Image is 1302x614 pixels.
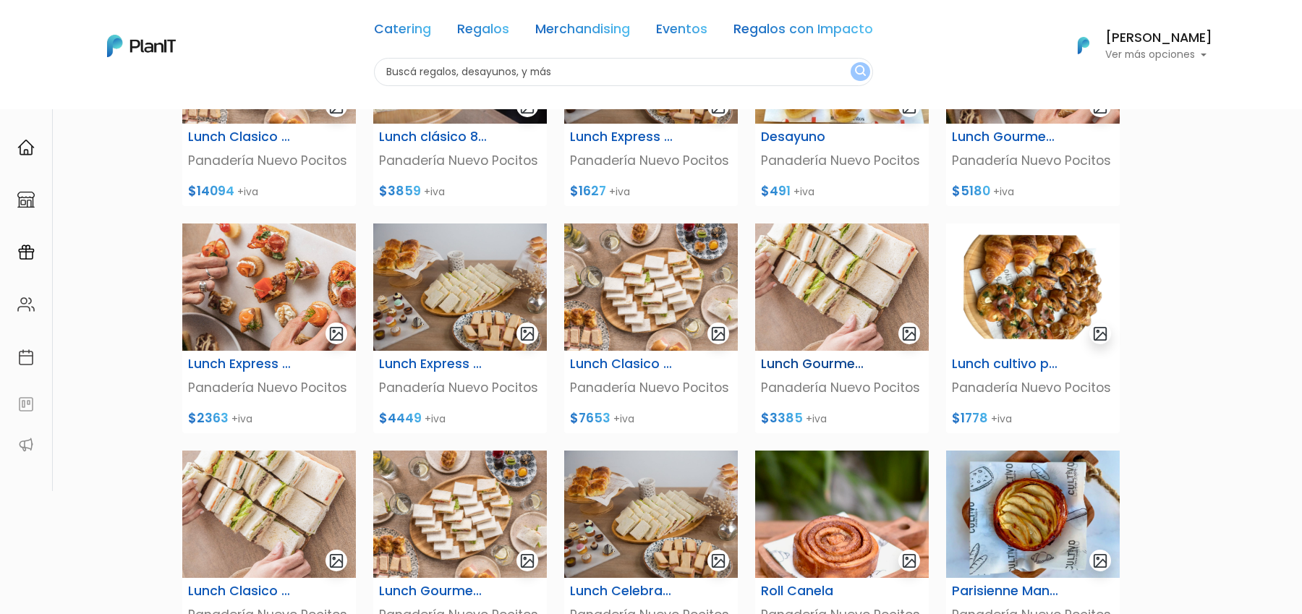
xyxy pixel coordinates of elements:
h6: Lunch Clasico para 30 personas [188,129,296,145]
p: Panadería Nuevo Pocitos [379,151,541,170]
h6: Lunch Express para 15 personas [379,357,487,372]
img: search_button-432b6d5273f82d61273b3651a40e1bd1b912527efae98b1b7a1b2c0702e16a8d.svg [855,65,866,79]
span: $5180 [952,182,990,200]
img: home-e721727adea9d79c4d83392d1f703f7f8bce08238fde08b1acbfd93340b81755.svg [17,139,35,156]
p: Panadería Nuevo Pocitos [952,151,1114,170]
img: PlanIt Logo [107,35,176,57]
p: Panadería Nuevo Pocitos [188,151,350,170]
img: 2000___2000-Photoroom__1_.jpg [946,223,1120,351]
h6: [PERSON_NAME] [1105,32,1212,45]
p: Panadería Nuevo Pocitos [761,151,923,170]
img: gallery-light [1092,553,1109,569]
span: +iva [991,412,1012,426]
span: +iva [993,184,1014,199]
img: gallery-light [328,553,345,569]
button: PlanIt Logo [PERSON_NAME] Ver más opciones [1059,27,1212,64]
img: gallery-light [519,325,536,342]
span: $3859 [379,182,421,200]
span: +iva [806,412,827,426]
span: +iva [613,412,634,426]
span: $491 [761,182,791,200]
a: gallery-light Lunch Express 8 personas Panadería Nuevo Pocitos $2363 +iva [174,223,365,433]
p: Panadería Nuevo Pocitos [570,378,732,397]
span: $14094 [188,182,234,200]
span: $1778 [952,409,988,427]
img: Captura_de_pantalla_2025-07-25_110102.png [755,223,929,351]
a: gallery-light Lunch cultivo para 5 personas Panadería Nuevo Pocitos $1778 +iva [937,223,1128,433]
img: Captura_de_pantalla_2025-07-25_105912.png [373,451,547,578]
h6: Roll Canela [761,584,869,599]
h6: Lunch Gourmet para 8 Personas [952,129,1060,145]
input: Buscá regalos, desayunos, y más [374,58,873,86]
img: gallery-light [710,325,727,342]
img: PlanIt Logo [1068,30,1099,61]
img: Captura_de_pantalla_2025-07-25_110102.png [182,451,356,578]
span: $3385 [761,409,803,427]
img: gallery-light [519,553,536,569]
img: campaigns-02234683943229c281be62815700db0a1741e53638e28bf9629b52c665b00959.svg [17,244,35,261]
img: feedback-78b5a0c8f98aac82b08bfc38622c3050aee476f2c9584af64705fc4e61158814.svg [17,396,35,413]
h6: Lunch Clasico para 5 personas [188,584,296,599]
img: gallery-light [1092,325,1109,342]
h6: Lunch Clasico para 15 personas [570,357,678,372]
img: gallery-light [328,325,345,342]
span: +iva [425,412,446,426]
p: Panadería Nuevo Pocitos [379,378,541,397]
img: calendar-87d922413cdce8b2cf7b7f5f62616a5cf9e4887200fb71536465627b3292af00.svg [17,349,35,366]
div: ¿Necesitás ayuda? [75,14,208,42]
img: people-662611757002400ad9ed0e3c099ab2801c6687ba6c219adb57efc949bc21e19d.svg [17,296,35,313]
h6: Parisienne Manzana [952,584,1060,599]
img: marketplace-4ceaa7011d94191e9ded77b95e3339b90024bf715f7c57f8cf31f2d8c509eaba.svg [17,191,35,208]
a: gallery-light Lunch Express para 15 personas Panadería Nuevo Pocitos $4449 +iva [365,223,556,433]
a: Catering [374,23,431,40]
p: Panadería Nuevo Pocitos [761,378,923,397]
h6: Lunch clásico 8 personas [379,129,487,145]
img: gallery-light [901,325,918,342]
h6: Lunch cultivo para 5 personas [952,357,1060,372]
span: $7653 [570,409,610,427]
span: +iva [237,184,258,199]
a: gallery-light Lunch Clasico para 15 personas Panadería Nuevo Pocitos $7653 +iva [556,223,746,433]
p: Panadería Nuevo Pocitos [952,378,1114,397]
p: Panadería Nuevo Pocitos [188,378,350,397]
span: +iva [424,184,445,199]
img: gallery-light [710,553,727,569]
span: +iva [609,184,630,199]
span: $2363 [188,409,229,427]
img: WhatsApp_Image_2025-07-17_at_17.30.21__1_.jpeg [755,451,929,578]
img: WhatsApp_Image_2024-05-07_at_13.48.22.jpeg [564,451,738,578]
p: Ver más opciones [1105,50,1212,60]
h6: Desayuno [761,129,869,145]
p: Panadería Nuevo Pocitos [570,151,732,170]
img: gallery-light [901,553,918,569]
a: Merchandising [535,23,630,40]
a: Regalos [457,23,509,40]
h6: Lunch Celebración para 50 personas [570,584,678,599]
span: +iva [231,412,252,426]
h6: Lunch Gourmet para 15 Personas [379,584,487,599]
img: Captura_de_pantalla_2025-07-25_105508.png [182,223,356,351]
img: WhatsApp_Image_2025-07-17_at_17.30.52__1_.jpeg [946,451,1120,578]
a: Eventos [656,23,707,40]
span: $1627 [570,182,606,200]
h6: Lunch Express 8 personas [188,357,296,372]
img: Captura_de_pantalla_2025-07-25_105912.png [564,223,738,351]
img: partners-52edf745621dab592f3b2c58e3bca9d71375a7ef29c3b500c9f145b62cc070d4.svg [17,436,35,453]
img: WhatsApp_Image_2024-05-07_at_13.48.22.jpeg [373,223,547,351]
span: +iva [793,184,814,199]
a: Regalos con Impacto [733,23,873,40]
h6: Lunch Gourmet para 5 Personas [761,357,869,372]
h6: Lunch Express 5 personas [570,129,678,145]
span: $4449 [379,409,422,427]
a: gallery-light Lunch Gourmet para 5 Personas Panadería Nuevo Pocitos $3385 +iva [746,223,937,433]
